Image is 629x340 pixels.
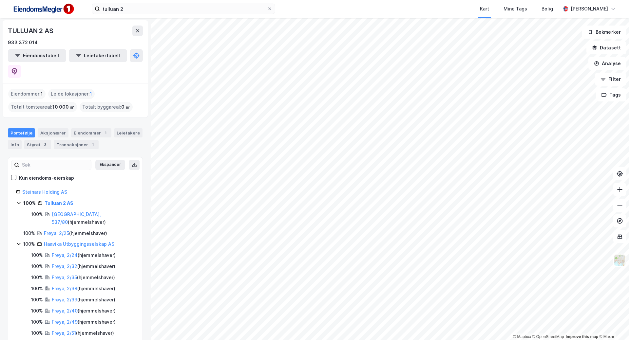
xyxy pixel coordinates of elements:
div: 100% [31,329,43,337]
a: OpenStreetMap [532,334,564,339]
span: 1 [90,90,92,98]
a: Steinars Holding AS [22,189,67,195]
div: 3 [42,141,48,148]
a: Tulluan 2 AS [45,200,73,206]
button: Analyse [588,57,626,70]
div: 100% [31,296,43,304]
a: Frøya, 2/32 [52,263,77,269]
a: Mapbox [513,334,531,339]
div: Aksjonærer [38,128,68,137]
div: Totalt tomteareal : [8,102,77,112]
div: 1 [102,130,109,136]
button: Leietakertabell [69,49,127,62]
button: Filter [595,73,626,86]
div: ( hjemmelshaver ) [52,318,116,326]
span: 10 000 ㎡ [52,103,74,111]
img: Z [614,254,626,266]
iframe: Chat Widget [596,309,629,340]
a: Haavika Utbyggingsselskap AS [44,241,114,247]
div: 100% [31,285,43,293]
a: Improve this map [566,334,598,339]
a: Frøya, 2/49 [52,319,78,325]
button: Tags [596,88,626,101]
div: 100% [23,240,35,248]
div: Totalt byggareal : [80,102,133,112]
div: Mine Tags [504,5,527,13]
div: ( hjemmelshaver ) [52,307,116,315]
a: Frøya, 2/40 [52,308,78,313]
a: Frøya, 2/39 [52,297,77,302]
a: [GEOGRAPHIC_DATA], 537/80 [52,211,101,225]
div: 933 372 014 [8,39,38,46]
a: Frøya, 2/35 [52,275,77,280]
a: Frøya, 2/24 [52,252,78,258]
button: Ekspander [95,160,125,170]
button: Bokmerker [582,26,626,39]
div: Eiendommer [71,128,111,137]
div: Leietakere [114,128,143,137]
a: Frøya, 2/38 [52,286,77,291]
div: ( hjemmelshaver ) [52,251,116,259]
div: ( hjemmelshaver ) [52,274,115,281]
div: 100% [31,262,43,270]
div: Kontrollprogram for chat [596,309,629,340]
div: Styret [24,140,51,149]
div: 100% [23,229,35,237]
div: 100% [31,274,43,281]
div: 100% [23,199,36,207]
div: ( hjemmelshaver ) [52,210,135,226]
span: 0 ㎡ [121,103,130,111]
button: Eiendomstabell [8,49,66,62]
img: F4PB6Px+NJ5v8B7XTbfpPpyloAAAAASUVORK5CYII= [10,2,76,16]
div: [PERSON_NAME] [571,5,608,13]
div: Kart [480,5,489,13]
div: ( hjemmelshaver ) [52,329,114,337]
div: Eiendommer : [8,89,46,99]
div: ( hjemmelshaver ) [52,285,115,293]
div: Bolig [542,5,553,13]
span: 1 [41,90,43,98]
div: Portefølje [8,128,35,137]
div: 100% [31,210,43,218]
button: Datasett [586,41,626,54]
div: TULLUAN 2 AS [8,26,55,36]
a: Frøya, 2/51 [52,330,76,336]
div: 1 [89,141,96,148]
div: ( hjemmelshaver ) [52,262,115,270]
div: Leide lokasjoner : [48,89,95,99]
input: Søk [19,160,91,170]
div: Kun eiendoms-eierskap [19,174,74,182]
input: Søk på adresse, matrikkel, gårdeiere, leietakere eller personer [100,4,267,14]
div: 100% [31,307,43,315]
div: Transaksjoner [54,140,99,149]
div: ( hjemmelshaver ) [52,296,115,304]
div: ( hjemmelshaver ) [44,229,107,237]
div: Info [8,140,22,149]
div: 100% [31,318,43,326]
div: 100% [31,251,43,259]
a: Frøya, 2/25 [44,230,69,236]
